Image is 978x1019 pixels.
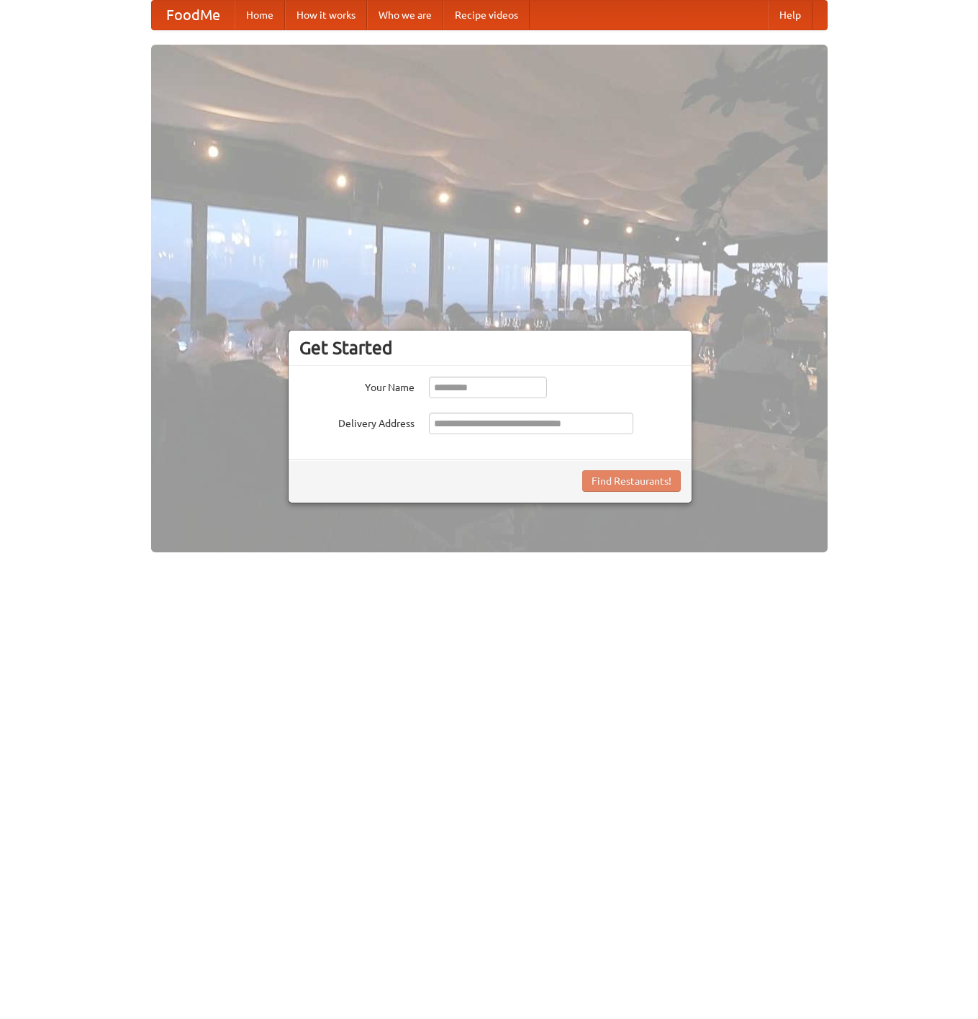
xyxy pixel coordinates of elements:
[299,413,415,431] label: Delivery Address
[235,1,285,30] a: Home
[768,1,812,30] a: Help
[299,337,681,359] h3: Get Started
[285,1,367,30] a: How it works
[443,1,530,30] a: Recipe videos
[367,1,443,30] a: Who we are
[582,470,681,492] button: Find Restaurants!
[299,377,415,395] label: Your Name
[152,1,235,30] a: FoodMe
